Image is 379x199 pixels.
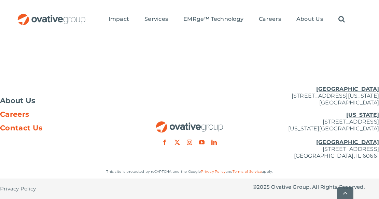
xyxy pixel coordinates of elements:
[201,169,225,174] a: Privacy Policy
[174,140,180,145] a: twitter
[338,16,345,23] a: Search
[109,16,129,23] a: Impact
[296,16,323,23] a: About Us
[183,16,243,23] a: EMRge™ Technology
[259,16,281,23] a: Careers
[257,184,270,190] span: 2025
[144,16,168,23] a: Services
[211,140,217,145] a: linkedin
[253,86,379,106] p: [STREET_ADDRESS][US_STATE] [GEOGRAPHIC_DATA]
[346,112,379,118] u: [US_STATE]
[316,139,379,145] u: [GEOGRAPHIC_DATA]
[17,13,86,19] a: OG_Full_horizontal_RGB
[155,120,224,127] a: OG_Full_horizontal_RGB
[162,140,167,145] a: facebook
[187,140,192,145] a: instagram
[233,169,262,174] a: Terms of Service
[199,140,205,145] a: youtube
[253,112,379,159] p: [STREET_ADDRESS] [US_STATE][GEOGRAPHIC_DATA] [STREET_ADDRESS] [GEOGRAPHIC_DATA], IL 60661
[109,9,345,30] nav: Menu
[253,184,379,190] p: © Ovative Group. All Rights Reserved.
[316,86,379,92] u: [GEOGRAPHIC_DATA]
